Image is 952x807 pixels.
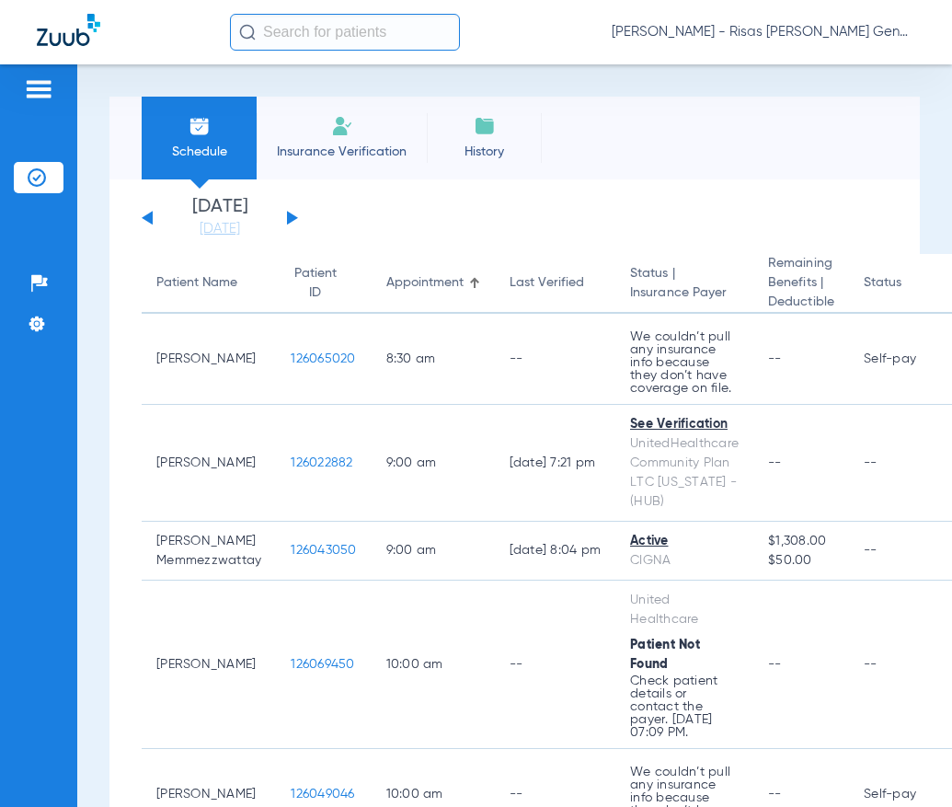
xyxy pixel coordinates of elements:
span: -- [768,456,782,469]
div: Patient ID [291,264,356,303]
div: Patient Name [156,273,261,293]
div: UnitedHealthcare Community Plan LTC [US_STATE] - (HUB) [630,434,739,512]
td: 8:30 AM [372,314,495,405]
span: Insurance Payer [630,283,739,303]
p: Check patient details or contact the payer. [DATE] 07:09 PM. [630,674,739,739]
span: 126069450 [291,658,354,671]
td: [PERSON_NAME] [142,405,276,522]
div: See Verification [630,415,739,434]
span: History [441,143,528,161]
li: [DATE] [165,198,275,238]
img: Manual Insurance Verification [331,115,353,137]
img: History [474,115,496,137]
td: [PERSON_NAME] [142,581,276,749]
input: Search for patients [230,14,460,51]
div: CIGNA [630,551,739,571]
span: $1,308.00 [768,532,834,551]
td: -- [495,581,616,749]
span: -- [768,788,782,801]
div: Patient Name [156,273,237,293]
span: Insurance Verification [270,143,413,161]
p: We couldn’t pull any insurance info because they don’t have coverage on file. [630,330,739,395]
div: Last Verified [510,273,602,293]
img: Schedule [189,115,211,137]
span: 126043050 [291,544,356,557]
span: $50.00 [768,551,834,571]
td: 10:00 AM [372,581,495,749]
td: [PERSON_NAME] [142,314,276,405]
span: 126049046 [291,788,354,801]
span: [PERSON_NAME] - Risas [PERSON_NAME] General [612,23,915,41]
a: [DATE] [165,220,275,238]
div: Appointment [386,273,464,293]
td: 9:00 AM [372,522,495,581]
img: hamburger-icon [24,78,53,100]
td: 9:00 AM [372,405,495,522]
span: -- [768,658,782,671]
div: Appointment [386,273,480,293]
td: [DATE] 7:21 PM [495,405,616,522]
th: Remaining Benefits | [753,254,849,314]
span: Schedule [155,143,243,161]
div: Active [630,532,739,551]
span: 126065020 [291,352,355,365]
span: -- [768,352,782,365]
td: [PERSON_NAME] Memmezzwattay [142,522,276,581]
img: Zuub Logo [37,14,100,46]
span: Patient Not Found [630,639,700,671]
img: Search Icon [239,24,256,40]
div: United Healthcare [630,591,739,629]
td: [DATE] 8:04 PM [495,522,616,581]
span: 126022882 [291,456,352,469]
div: Patient ID [291,264,339,303]
span: Deductible [768,293,834,312]
div: Last Verified [510,273,584,293]
td: -- [495,314,616,405]
th: Status | [615,254,753,314]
